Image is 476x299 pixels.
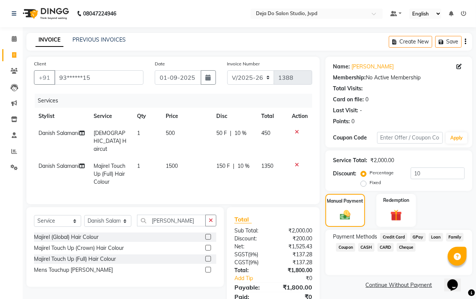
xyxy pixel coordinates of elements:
[216,129,227,137] span: 50 F
[333,107,358,115] div: Last Visit:
[229,227,273,235] div: Sub Total:
[333,118,350,125] div: Points:
[333,63,350,71] div: Name:
[273,235,318,243] div: ₹200.00
[89,108,132,125] th: Service
[358,243,374,252] span: CASH
[237,162,250,170] span: 10 %
[360,107,362,115] div: -
[39,130,79,136] span: Danish Salamani
[262,163,274,169] span: 1350
[370,156,394,164] div: ₹2,000.00
[333,156,367,164] div: Service Total:
[351,118,354,125] div: 0
[34,244,124,252] div: Majirel Touch Up (Crown) Hair Colour
[273,243,318,251] div: ₹1,525.43
[229,251,273,259] div: ( )
[166,130,175,136] span: 500
[380,233,407,242] span: Credit Card
[383,197,409,204] label: Redemption
[333,85,363,93] div: Total Visits:
[216,162,230,170] span: 150 F
[155,60,165,67] label: Date
[166,163,178,169] span: 1500
[250,259,257,265] span: 9%
[429,233,443,242] span: Loan
[387,208,405,222] img: _gift.svg
[333,74,465,82] div: No Active Membership
[333,74,366,82] div: Membership:
[72,36,126,43] a: PREVIOUS INVOICES
[35,94,318,108] div: Services
[234,251,248,258] span: SGST
[34,70,55,85] button: +91
[34,60,46,67] label: Client
[333,134,377,142] div: Coupon Code
[273,266,318,274] div: ₹1,800.00
[233,162,234,170] span: |
[370,179,381,186] label: Fixed
[273,283,318,292] div: ₹1,800.00
[262,130,271,136] span: 450
[389,36,432,48] button: Create New
[377,132,443,144] input: Enter Offer / Coupon Code
[351,63,394,71] a: [PERSON_NAME]
[229,274,281,282] a: Add Tip
[234,215,252,223] span: Total
[444,269,468,291] iframe: chat widget
[34,266,113,274] div: Mens Touchup [PERSON_NAME]
[229,283,273,292] div: Payable:
[250,251,257,257] span: 9%
[34,233,99,241] div: Majirel (Global) Hair Colour
[333,233,377,241] span: Payment Methods
[132,108,161,125] th: Qty
[446,233,464,242] span: Family
[410,233,426,242] span: GPay
[161,108,212,125] th: Price
[39,163,79,169] span: Danish Salamani
[94,130,126,152] span: [DEMOGRAPHIC_DATA] Haircut
[137,130,140,136] span: 1
[229,259,273,266] div: ( )
[377,243,394,252] span: CARD
[94,163,125,185] span: Majirel Touch Up (Full) Hair Colour
[365,96,368,104] div: 0
[287,108,312,125] th: Action
[333,170,356,178] div: Discount:
[19,3,71,24] img: logo
[35,33,63,47] a: INVOICE
[257,108,288,125] th: Total
[273,259,318,266] div: ₹137.28
[327,281,471,289] a: Continue Without Payment
[281,274,318,282] div: ₹0
[229,243,273,251] div: Net:
[34,108,89,125] th: Stylist
[446,132,467,144] button: Apply
[327,198,364,204] label: Manual Payment
[230,129,231,137] span: |
[229,235,273,243] div: Discount:
[333,96,364,104] div: Card on file:
[212,108,257,125] th: Disc
[273,251,318,259] div: ₹137.28
[273,227,318,235] div: ₹2,000.00
[54,70,143,85] input: Search by Name/Mobile/Email/Code
[234,129,246,137] span: 10 %
[137,215,206,226] input: Search or Scan
[34,255,116,263] div: Majirel Touch Up (Full) Hair Colour
[229,266,273,274] div: Total:
[234,259,248,266] span: CGST
[336,243,355,252] span: Coupon
[397,243,416,252] span: Cheque
[370,169,394,176] label: Percentage
[227,60,260,67] label: Invoice Number
[435,36,462,48] button: Save
[137,163,140,169] span: 1
[83,3,116,24] b: 08047224946
[337,209,354,221] img: _cash.svg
